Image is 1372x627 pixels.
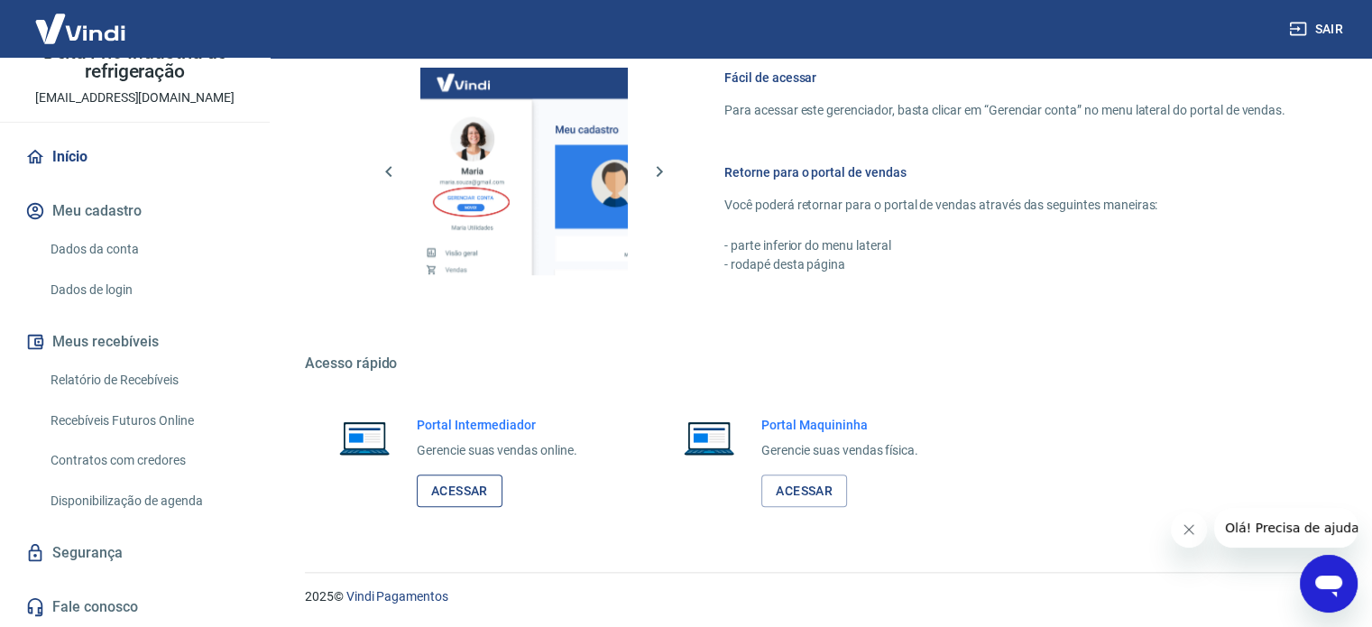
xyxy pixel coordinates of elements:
p: Delta Frio Industria de refrigeração [14,43,255,81]
p: 2025 © [305,587,1329,606]
p: Gerencie suas vendas física. [761,441,918,460]
button: Meu cadastro [22,191,248,231]
h6: Retorne para o portal de vendas [724,163,1285,181]
img: Imagem de um notebook aberto [327,416,402,459]
h6: Fácil de acessar [724,69,1285,87]
a: Recebíveis Futuros Online [43,402,248,439]
h6: Portal Intermediador [417,416,577,434]
img: Imagem da dashboard mostrando o botão de gerenciar conta na sidebar no lado esquerdo [420,68,628,275]
p: - parte inferior do menu lateral [724,236,1285,255]
button: Sair [1285,13,1350,46]
a: Acessar [761,475,847,508]
a: Relatório de Recebíveis [43,362,248,399]
a: Dados de login [43,272,248,309]
h5: Acesso rápido [305,355,1329,373]
button: Meus recebíveis [22,322,248,362]
a: Disponibilização de agenda [43,483,248,520]
iframe: Botão para abrir a janela de mensagens [1300,555,1358,613]
img: Imagem de um notebook aberto [671,416,747,459]
span: Olá! Precisa de ajuda? [11,13,152,27]
iframe: Fechar mensagem [1171,512,1207,548]
p: Você poderá retornar para o portal de vendas através das seguintes maneiras: [724,196,1285,215]
a: Fale conosco [22,587,248,627]
a: Contratos com credores [43,442,248,479]
p: Para acessar este gerenciador, basta clicar em “Gerenciar conta” no menu lateral do portal de ven... [724,101,1285,120]
p: [EMAIL_ADDRESS][DOMAIN_NAME] [35,88,235,107]
h6: Portal Maquininha [761,416,918,434]
p: Gerencie suas vendas online. [417,441,577,460]
img: Vindi [22,1,139,56]
a: Segurança [22,533,248,573]
a: Início [22,137,248,177]
p: - rodapé desta página [724,255,1285,274]
a: Dados da conta [43,231,248,268]
a: Vindi Pagamentos [346,589,448,604]
iframe: Mensagem da empresa [1214,508,1358,548]
a: Acessar [417,475,502,508]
